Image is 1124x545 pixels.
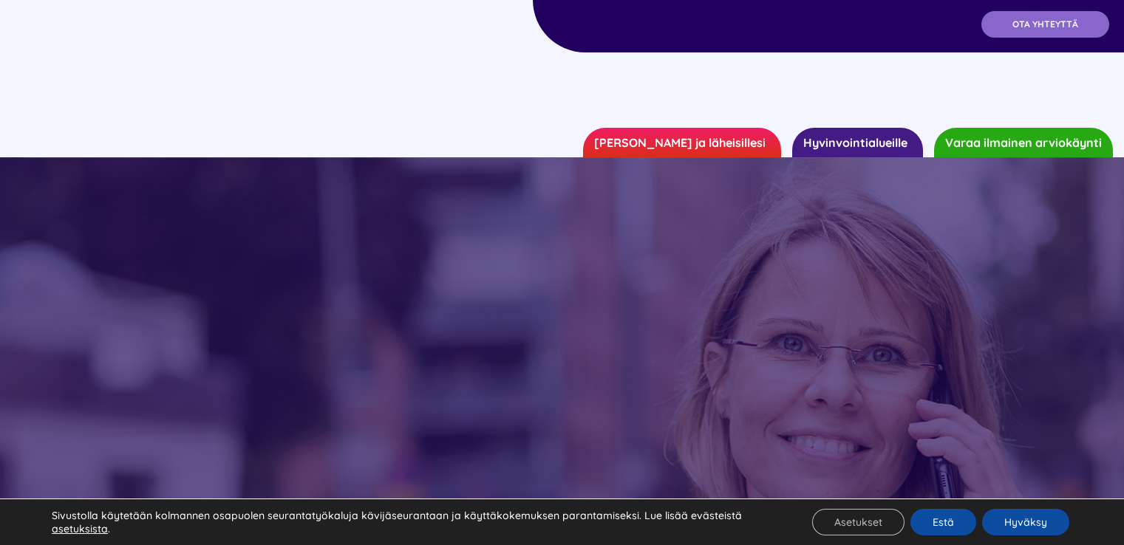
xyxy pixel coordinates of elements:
[792,128,923,157] a: Hyvinvointialueille
[52,522,108,535] button: asetuksista
[1012,19,1078,30] span: OTA YHTEYTTÄ
[812,509,905,535] button: Asetukset
[982,509,1069,535] button: Hyväksy
[934,128,1113,157] a: Varaa ilmainen arviokäynti
[981,11,1109,38] a: OTA YHTEYTTÄ
[583,128,781,157] a: [PERSON_NAME] ja läheisillesi
[52,509,775,535] p: Sivustolla käytetään kolmannen osapuolen seurantatyökaluja kävijäseurantaan ja käyttäkokemuksen p...
[910,509,976,535] button: Estä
